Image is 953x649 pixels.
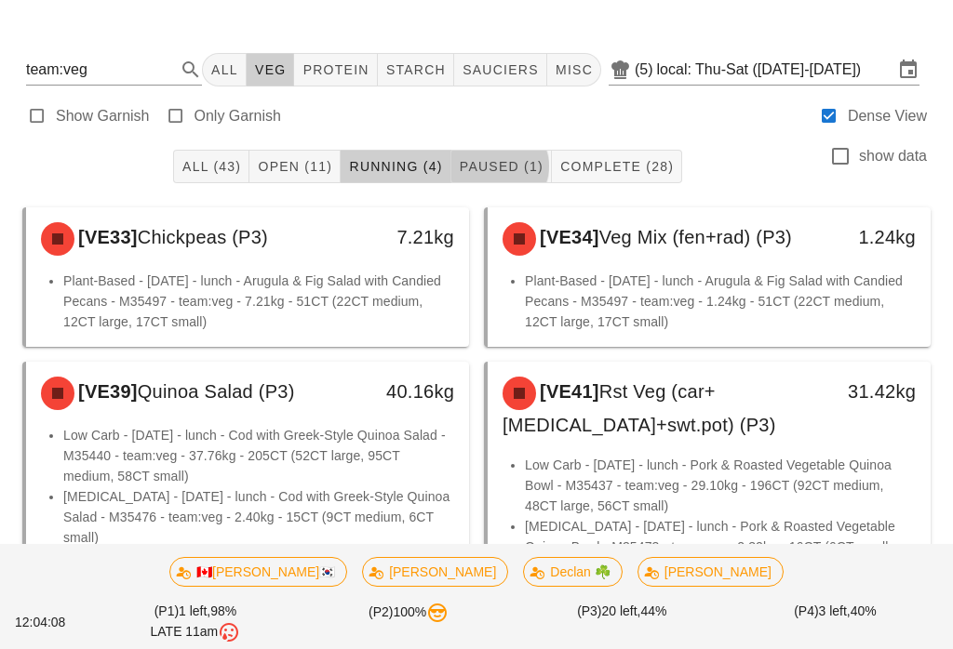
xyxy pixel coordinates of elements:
[195,107,281,126] label: Only Garnish
[729,598,942,647] div: (P4) 40%
[341,150,450,183] button: Running (4)
[536,227,599,247] span: [VE34]
[451,150,552,183] button: Paused (1)
[11,609,88,636] div: 12:04:08
[202,53,247,86] button: All
[829,377,916,406] div: 31.42kg
[181,558,335,586] span: 🇨🇦[PERSON_NAME]🇰🇷
[179,603,210,618] span: 1 left,
[302,62,369,77] span: protein
[848,107,927,126] label: Dense View
[257,159,332,174] span: Open (11)
[535,558,610,586] span: Declan ☘️
[173,150,249,183] button: All (43)
[368,222,454,252] div: 7.21kg
[374,558,496,586] span: [PERSON_NAME]
[247,53,295,86] button: veg
[516,598,729,647] div: (P3) 44%
[385,62,446,77] span: starch
[650,558,772,586] span: [PERSON_NAME]
[254,62,287,77] span: veg
[74,381,138,402] span: [VE39]
[92,621,298,643] div: LATE 11am
[819,603,851,618] span: 3 left,
[348,159,442,174] span: Running (4)
[525,516,916,577] li: [MEDICAL_DATA] - [DATE] - lunch - Pork & Roasted Vegetable Quinoa Bowl - M35473 - team:veg - 2.32...
[56,107,150,126] label: Show Garnish
[525,271,916,332] li: Plant-Based - [DATE] - lunch - Arugula & Fig Salad with Candied Pecans - M35497 - team:veg - 1.24...
[859,147,927,166] label: show data
[525,455,916,516] li: Low Carb - [DATE] - lunch - Pork & Roasted Vegetable Quinoa Bowl - M35437 - team:veg - 29.10kg - ...
[635,60,657,79] div: (5)
[88,598,302,647] div: (P1) 98%
[138,381,295,402] span: Quinoa Salad (P3)
[599,227,792,247] span: Veg Mix (fen+rad) (P3)
[378,53,454,86] button: starch
[559,159,674,174] span: Complete (28)
[138,227,268,247] span: Chickpeas (P3)
[602,603,641,618] span: 20 left,
[63,271,454,332] li: Plant-Based - [DATE] - lunch - Arugula & Fig Salad with Candied Pecans - M35497 - team:veg - 7.21...
[459,159,544,174] span: Paused (1)
[74,227,138,247] span: [VE33]
[462,62,539,77] span: sauciers
[302,598,516,647] div: (P2) 100%
[555,62,593,77] span: misc
[210,62,238,77] span: All
[503,381,776,435] span: Rst Veg (car+[MEDICAL_DATA]+swt.pot) (P3)
[547,53,601,86] button: misc
[294,53,377,86] button: protein
[829,222,916,252] div: 1.24kg
[63,425,454,486] li: Low Carb - [DATE] - lunch - Cod with Greek-Style Quinoa Salad - M35440 - team:veg - 37.76kg - 205...
[63,486,454,548] li: [MEDICAL_DATA] - [DATE] - lunch - Cod with Greek-Style Quinoa Salad - M35476 - team:veg - 2.40kg ...
[536,381,599,402] span: [VE41]
[454,53,547,86] button: sauciers
[181,159,241,174] span: All (43)
[368,377,454,406] div: 40.16kg
[552,150,682,183] button: Complete (28)
[249,150,341,183] button: Open (11)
